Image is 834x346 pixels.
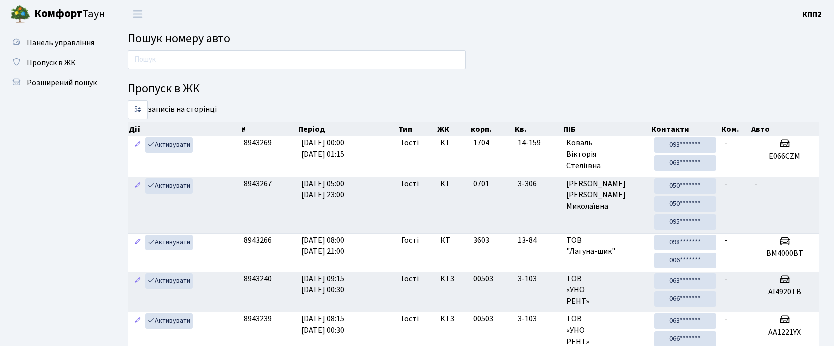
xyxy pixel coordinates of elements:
span: [DATE] 08:15 [DATE] 00:30 [301,313,344,336]
span: Гості [401,273,419,285]
a: Активувати [145,313,193,329]
span: 8943240 [244,273,272,284]
a: Редагувати [132,235,144,250]
span: 14-159 [518,137,558,149]
a: Активувати [145,178,193,194]
span: КТ [440,235,465,246]
span: КТ [440,137,465,149]
a: КПП2 [802,8,822,20]
span: 3603 [473,235,489,246]
span: - [724,137,727,148]
th: Тип [397,122,436,136]
th: Кв. [514,122,562,136]
span: 00503 [473,273,493,284]
th: Контакти [650,122,720,136]
label: записів на сторінці [128,100,217,119]
span: ТОВ «УНО РЕНТ» [566,273,646,308]
span: 13-84 [518,235,558,246]
input: Пошук [128,50,466,69]
span: КТ [440,178,465,190]
span: - [724,235,727,246]
span: 8943239 [244,313,272,324]
button: Переключити навігацію [125,6,150,22]
span: - [724,313,727,324]
b: КПП2 [802,9,822,20]
span: [DATE] 00:00 [DATE] 01:15 [301,137,344,160]
span: Пошук номеру авто [128,30,230,47]
span: Гості [401,313,419,325]
th: # [240,122,297,136]
h5: Е066CZM [754,152,815,161]
h5: BM4000BT [754,249,815,258]
span: КТ3 [440,313,465,325]
span: [PERSON_NAME] [PERSON_NAME] Миколаївна [566,178,646,213]
th: Авто [750,122,819,136]
th: ПІБ [562,122,650,136]
a: Панель управління [5,33,105,53]
span: 1704 [473,137,489,148]
span: - [724,273,727,284]
a: Пропуск в ЖК [5,53,105,73]
span: Пропуск в ЖК [27,57,76,68]
span: 0701 [473,178,489,189]
span: [DATE] 05:00 [DATE] 23:00 [301,178,344,201]
th: Дії [128,122,240,136]
a: Активувати [145,235,193,250]
a: Редагувати [132,313,144,329]
h5: АI4920TB [754,287,815,297]
h4: Пропуск в ЖК [128,82,819,96]
span: КТ3 [440,273,465,285]
span: 00503 [473,313,493,324]
a: Редагувати [132,178,144,194]
th: Ком. [720,122,750,136]
span: 3-103 [518,273,558,285]
span: 3-103 [518,313,558,325]
th: корп. [470,122,514,136]
span: Панель управління [27,37,94,48]
b: Комфорт [34,6,82,22]
span: 8943266 [244,235,272,246]
a: Активувати [145,273,193,289]
th: Період [297,122,397,136]
span: Розширений пошук [27,77,97,88]
span: Гості [401,137,419,149]
span: Гості [401,235,419,246]
span: Коваль Вікторія Стеліївна [566,137,646,172]
th: ЖК [436,122,469,136]
h5: АА1221YX [754,328,815,337]
a: Редагувати [132,273,144,289]
span: 8943269 [244,137,272,148]
span: [DATE] 08:00 [DATE] 21:00 [301,235,344,257]
span: [DATE] 09:15 [DATE] 00:30 [301,273,344,296]
span: 3-306 [518,178,558,190]
span: - [754,178,757,189]
span: - [724,178,727,189]
a: Активувати [145,137,193,153]
a: Редагувати [132,137,144,153]
span: Таун [34,6,105,23]
select: записів на сторінці [128,100,148,119]
span: ТОВ "Лагуна-шик" [566,235,646,258]
a: Розширений пошук [5,73,105,93]
img: logo.png [10,4,30,24]
span: Гості [401,178,419,190]
span: 8943267 [244,178,272,189]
